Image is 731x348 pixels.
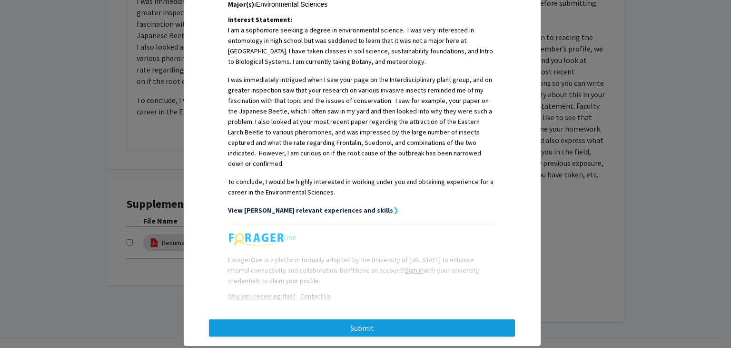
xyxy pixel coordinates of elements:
[228,292,296,300] a: Opens in a new tab
[300,292,331,300] u: Contact Us
[228,15,292,24] strong: Interest Statement:
[228,176,496,197] p: To conclude, I would be highly interested in working under you and obtaining experience for a car...
[296,292,331,300] a: Opens in a new tab
[228,206,393,215] strong: View [PERSON_NAME] relevant experiences and skills
[209,319,515,337] button: Submit
[228,74,496,169] p: I was immediately intrigued when I saw your page on the Interdisciplinary plant group, and on gre...
[228,292,296,300] u: Why am I receiving this?
[393,206,399,215] strong: ❯
[405,266,424,275] a: Sign in
[7,305,40,341] iframe: Chat
[228,256,479,285] span: ForagerOne is a platform formally adopted by the University of [US_STATE] to enhance internal con...
[228,25,496,67] p: I am a sophomore seeking a degree in environmental science. I was very interested in entomology i...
